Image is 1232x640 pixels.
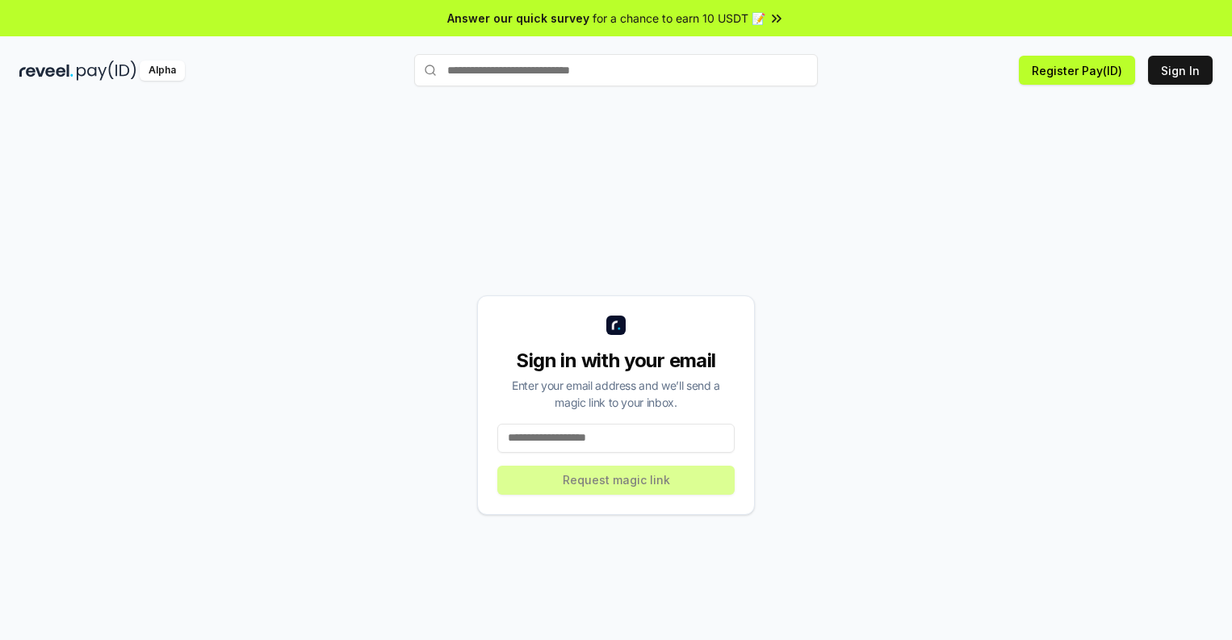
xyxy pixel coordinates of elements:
div: Alpha [140,61,185,81]
img: pay_id [77,61,136,81]
img: reveel_dark [19,61,73,81]
span: for a chance to earn 10 USDT 📝 [593,10,765,27]
img: logo_small [606,316,626,335]
button: Register Pay(ID) [1019,56,1135,85]
span: Answer our quick survey [447,10,589,27]
div: Sign in with your email [497,348,735,374]
div: Enter your email address and we’ll send a magic link to your inbox. [497,377,735,411]
button: Sign In [1148,56,1213,85]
